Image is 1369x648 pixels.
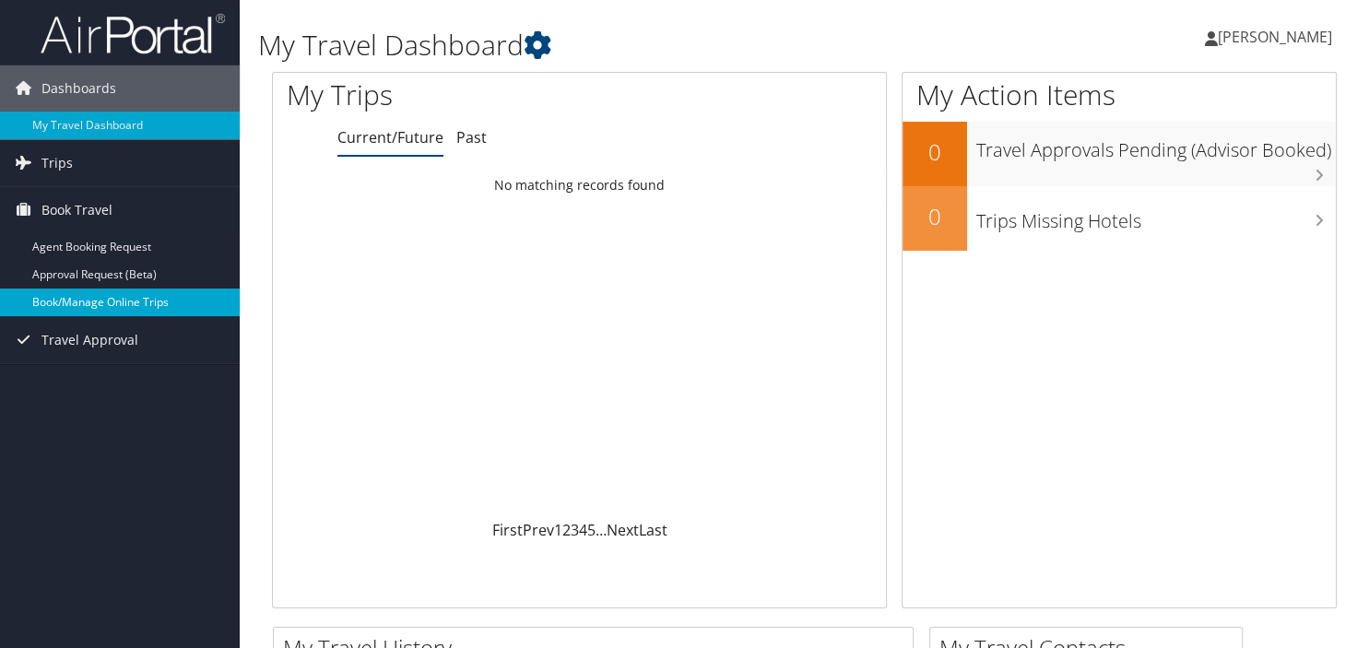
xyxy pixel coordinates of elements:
[41,12,225,55] img: airportal-logo.png
[523,520,554,540] a: Prev
[273,169,886,202] td: No matching records found
[596,520,607,540] span: …
[903,76,1337,114] h1: My Action Items
[41,187,112,233] span: Book Travel
[903,122,1337,186] a: 0Travel Approvals Pending (Advisor Booked)
[976,199,1337,234] h3: Trips Missing Hotels
[607,520,639,540] a: Next
[587,520,596,540] a: 5
[562,520,571,540] a: 2
[41,65,116,112] span: Dashboards
[903,136,967,168] h2: 0
[287,76,617,114] h1: My Trips
[903,201,967,232] h2: 0
[579,520,587,540] a: 4
[903,186,1337,251] a: 0Trips Missing Hotels
[554,520,562,540] a: 1
[456,127,487,147] a: Past
[337,127,443,147] a: Current/Future
[492,520,523,540] a: First
[41,317,138,363] span: Travel Approval
[976,128,1337,163] h3: Travel Approvals Pending (Advisor Booked)
[41,140,73,186] span: Trips
[639,520,667,540] a: Last
[1218,27,1332,47] span: [PERSON_NAME]
[571,520,579,540] a: 3
[1205,9,1351,65] a: [PERSON_NAME]
[258,26,986,65] h1: My Travel Dashboard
